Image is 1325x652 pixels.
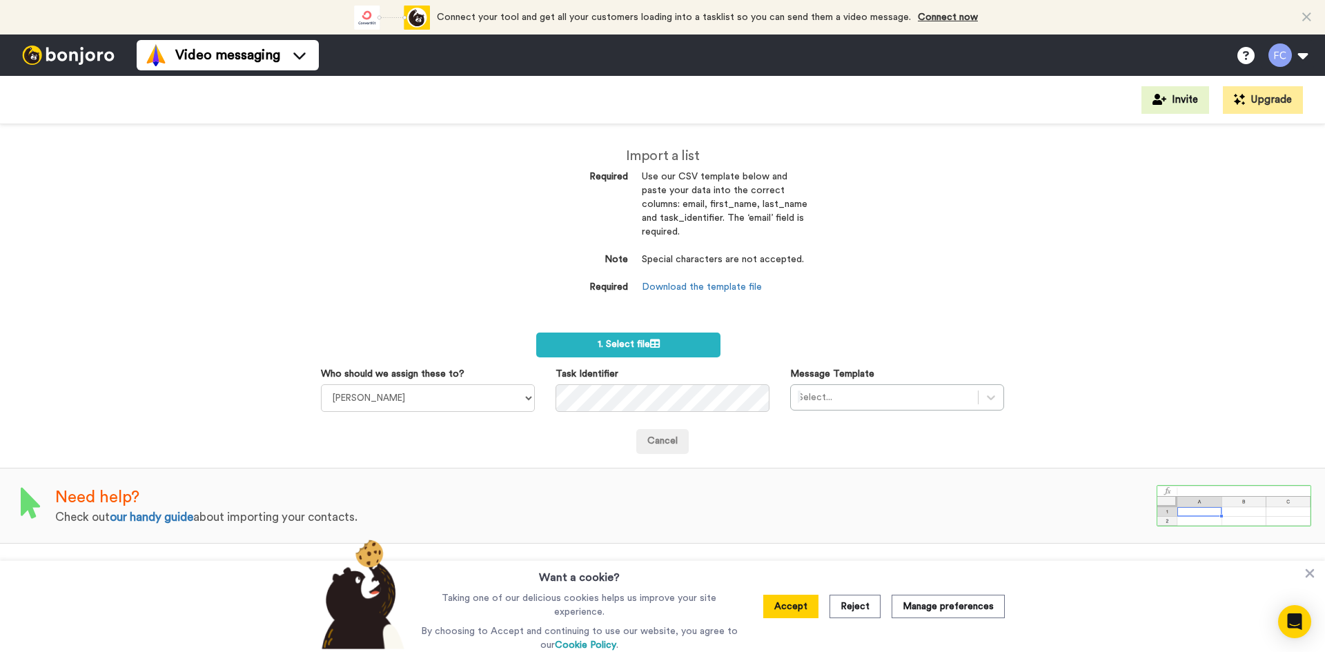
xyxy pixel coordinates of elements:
[1278,605,1311,638] div: Open Intercom Messenger
[518,148,807,164] h2: Import a list
[145,44,167,66] img: vm-color.svg
[1141,86,1209,114] button: Invite
[555,640,616,650] a: Cookie Policy
[418,624,741,652] p: By choosing to Accept and continuing to use our website, you agree to our .
[539,561,620,586] h3: Want a cookie?
[763,595,818,618] button: Accept
[918,12,978,22] a: Connect now
[636,429,689,454] a: Cancel
[830,595,881,618] button: Reject
[418,591,741,619] p: Taking one of our delicious cookies helps us improve your site experience.
[790,367,874,381] label: Message Template
[437,12,911,22] span: Connect your tool and get all your customers loading into a tasklist so you can send them a video...
[321,367,464,381] label: Who should we assign these to?
[175,46,280,65] span: Video messaging
[55,509,1157,526] div: Check out about importing your contacts.
[642,253,807,281] dd: Special characters are not accepted.
[110,511,193,523] a: our handy guide
[518,281,628,295] dt: Required
[55,486,1157,509] div: Need help?
[17,46,120,65] img: bj-logo-header-white.svg
[309,539,411,649] img: bear-with-cookie.png
[642,282,762,292] a: Download the template file
[642,170,807,253] dd: Use our CSV template below and paste your data into the correct columns: email, first_name, last_...
[598,339,660,349] span: 1. Select file
[892,595,1005,618] button: Manage preferences
[556,367,618,381] label: Task Identifier
[354,6,430,30] div: animation
[518,253,628,267] dt: Note
[518,170,628,184] dt: Required
[1223,86,1303,114] button: Upgrade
